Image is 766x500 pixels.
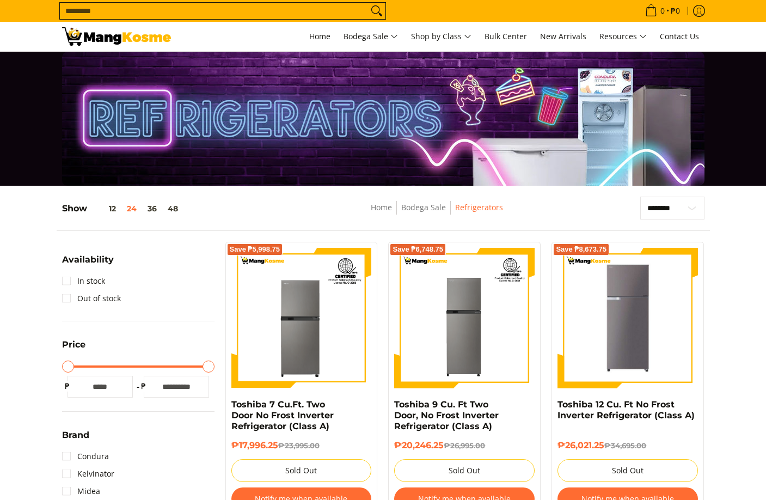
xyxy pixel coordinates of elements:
span: Save ₱8,673.75 [556,246,606,253]
span: Contact Us [660,31,699,41]
span: ₱0 [669,7,682,15]
button: Sold Out [394,459,535,482]
a: Resources [594,22,652,51]
button: Search [368,3,385,19]
a: Bodega Sale [338,22,403,51]
summary: Open [62,255,114,272]
span: • [642,5,683,17]
del: ₱26,995.00 [444,441,485,450]
button: Sold Out [231,459,372,482]
h6: ₱20,246.25 [394,440,535,451]
h5: Show [62,203,183,214]
a: Condura [62,448,109,465]
img: Toshiba 12 Cu. Ft No Frost Inverter Refrigerator (Class A) [563,248,693,388]
span: Brand [62,431,89,440]
a: Home [304,22,336,51]
a: Toshiba 7 Cu.Ft. Two Door No Frost Inverter Refrigerator (Class A) [231,399,334,431]
span: ₱ [62,381,73,392]
span: Save ₱6,748.75 [393,246,443,253]
button: 36 [142,204,162,213]
span: Save ₱5,998.75 [230,246,280,253]
span: Shop by Class [411,30,471,44]
span: New Arrivals [540,31,586,41]
span: Home [309,31,330,41]
h6: ₱26,021.25 [557,440,698,451]
span: 0 [659,7,666,15]
span: Bulk Center [485,31,527,41]
span: Resources [599,30,647,44]
span: Availability [62,255,114,264]
a: New Arrivals [535,22,592,51]
a: Shop by Class [406,22,477,51]
a: Out of stock [62,290,121,307]
del: ₱34,695.00 [604,441,646,450]
a: Bodega Sale [401,202,446,212]
summary: Open [62,431,89,448]
button: Sold Out [557,459,698,482]
a: In stock [62,272,105,290]
a: Midea [62,483,100,500]
button: 12 [87,204,121,213]
nav: Main Menu [182,22,704,51]
img: Toshiba 7 Cu.Ft. Two Door No Frost Inverter Refrigerator (Class A) [231,248,372,388]
a: Contact Us [654,22,704,51]
h6: ₱17,996.25 [231,440,372,451]
img: Bodega Sale Refrigerator l Mang Kosme: Home Appliances Warehouse Sale | Page 2 [62,27,171,46]
button: 24 [121,204,142,213]
nav: Breadcrumbs [291,201,583,225]
a: Kelvinator [62,465,114,483]
img: Toshiba 9 Cu. Ft Two Door, No Frost Inverter Refrigerator (Class A) [394,248,535,388]
a: Home [371,202,392,212]
span: Price [62,340,85,349]
span: ₱ [138,381,149,392]
a: Refrigerators [455,202,503,212]
button: 48 [162,204,183,213]
a: Toshiba 9 Cu. Ft Two Door, No Frost Inverter Refrigerator (Class A) [394,399,499,431]
a: Toshiba 12 Cu. Ft No Frost Inverter Refrigerator (Class A) [557,399,695,420]
a: Bulk Center [479,22,532,51]
summary: Open [62,340,85,357]
span: Bodega Sale [344,30,398,44]
del: ₱23,995.00 [278,441,320,450]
